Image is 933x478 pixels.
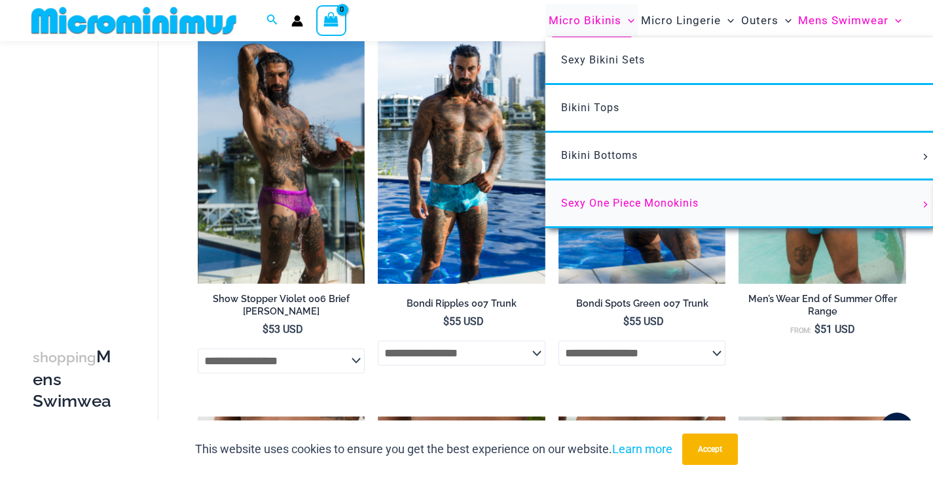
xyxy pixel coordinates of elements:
span: Menu Toggle [778,4,792,37]
nav: Site Navigation [543,2,907,39]
p: This website uses cookies to ensure you get the best experience on our website. [195,439,672,459]
h3: Mens Swimwear [33,346,112,435]
span: Outers [741,4,778,37]
h2: Show Stopper Violet 006 Brief [PERSON_NAME] [198,293,365,317]
span: $ [623,315,629,328]
span: Bikini Bottoms [561,149,638,162]
bdi: 51 USD [814,323,855,335]
h2: Men’s Wear End of Summer Offer Range [739,293,906,317]
bdi: 53 USD [263,323,303,335]
img: Bondi Ripples 007 Trunk 01 [378,33,545,284]
span: $ [443,315,449,328]
a: Show Stopper Violet 006 Brief Burleigh 10Show Stopper Violet 006 Brief Burleigh 11Show Stopper Vi... [198,33,365,284]
span: Bikini Tops [561,101,619,114]
span: Micro Bikinis [549,4,621,37]
a: Account icon link [291,15,303,27]
bdi: 55 USD [623,315,664,328]
span: Menu Toggle [621,4,634,37]
a: Bondi Ripples 007 Trunk [378,298,545,315]
span: Micro Lingerie [641,4,721,37]
span: Sexy Bikini Sets [561,54,645,66]
iframe: TrustedSite Certified [33,44,151,305]
span: $ [814,323,820,335]
img: MM SHOP LOGO FLAT [26,6,242,35]
bdi: 55 USD [443,315,484,328]
a: View Shopping Cart, empty [316,5,346,35]
a: Learn more [612,442,672,456]
a: Micro LingerieMenu ToggleMenu Toggle [638,4,737,37]
img: Show Stopper Violet 006 Brief Burleigh 10 [198,33,365,284]
a: Mens SwimwearMenu ToggleMenu Toggle [795,4,905,37]
a: OutersMenu ToggleMenu Toggle [738,4,795,37]
span: shopping [33,349,96,366]
h2: Bondi Ripples 007 Trunk [378,298,545,310]
a: Men’s Wear End of Summer Offer Range [739,293,906,322]
a: Bondi Spots Green 007 Trunk [558,298,726,315]
span: From: [790,326,811,335]
span: Menu Toggle [888,4,902,37]
span: Sexy One Piece Monokinis [561,197,699,209]
span: Menu Toggle [919,154,933,160]
a: Search icon link [266,12,278,29]
button: Accept [682,434,738,465]
h2: Bondi Spots Green 007 Trunk [558,298,726,310]
span: $ [263,323,268,335]
span: Menu Toggle [919,201,933,208]
a: Show Stopper Violet 006 Brief [PERSON_NAME] [198,293,365,322]
a: Bondi Ripples 007 Trunk 01Bondi Ripples 007 Trunk 03Bondi Ripples 007 Trunk 03 [378,33,545,284]
span: Mens Swimwear [798,4,888,37]
a: Micro BikinisMenu ToggleMenu Toggle [545,4,638,37]
span: Menu Toggle [721,4,734,37]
